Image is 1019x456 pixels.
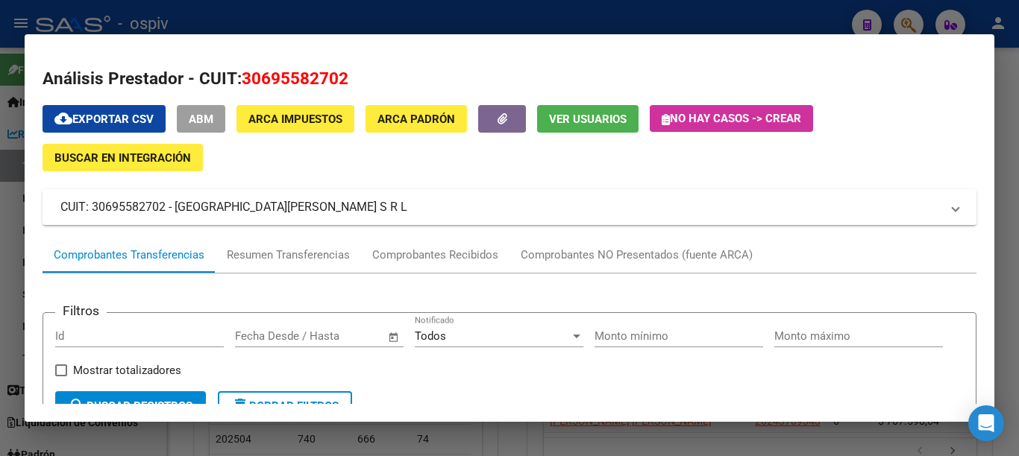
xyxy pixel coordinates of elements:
[650,105,813,132] button: No hay casos -> Crear
[521,247,753,264] div: Comprobantes NO Presentados (fuente ARCA)
[537,105,639,133] button: Ver Usuarios
[73,361,181,379] span: Mostrar totalizadores
[386,329,403,346] button: Open calendar
[55,301,107,320] h3: Filtros
[372,247,498,264] div: Comprobantes Recibidos
[54,247,204,264] div: Comprobantes Transferencias
[662,112,801,125] span: No hay casos -> Crear
[69,399,192,413] span: Buscar Registros
[415,329,446,343] span: Todos
[227,247,350,264] div: Resumen Transferencias
[366,105,467,133] button: ARCA Padrón
[549,113,627,126] span: Ver Usuarios
[54,113,154,126] span: Exportar CSV
[54,151,191,165] span: Buscar en Integración
[43,189,976,225] mat-expansion-panel-header: CUIT: 30695582702 - [GEOGRAPHIC_DATA][PERSON_NAME] S R L
[236,105,354,133] button: ARCA Impuestos
[43,144,203,171] button: Buscar en Integración
[218,391,352,421] button: Borrar Filtros
[377,113,455,126] span: ARCA Padrón
[43,105,166,133] button: Exportar CSV
[55,391,206,421] button: Buscar Registros
[231,399,339,413] span: Borrar Filtros
[60,198,941,216] mat-panel-title: CUIT: 30695582702 - [GEOGRAPHIC_DATA][PERSON_NAME] S R L
[309,329,381,343] input: Fecha fin
[189,113,213,126] span: ABM
[177,105,225,133] button: ABM
[235,329,295,343] input: Fecha inicio
[242,69,348,88] span: 30695582702
[968,405,1004,441] div: Open Intercom Messenger
[69,396,87,414] mat-icon: search
[43,66,976,92] h2: Análisis Prestador - CUIT:
[54,110,72,127] mat-icon: cloud_download
[231,396,249,414] mat-icon: delete
[248,113,342,126] span: ARCA Impuestos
